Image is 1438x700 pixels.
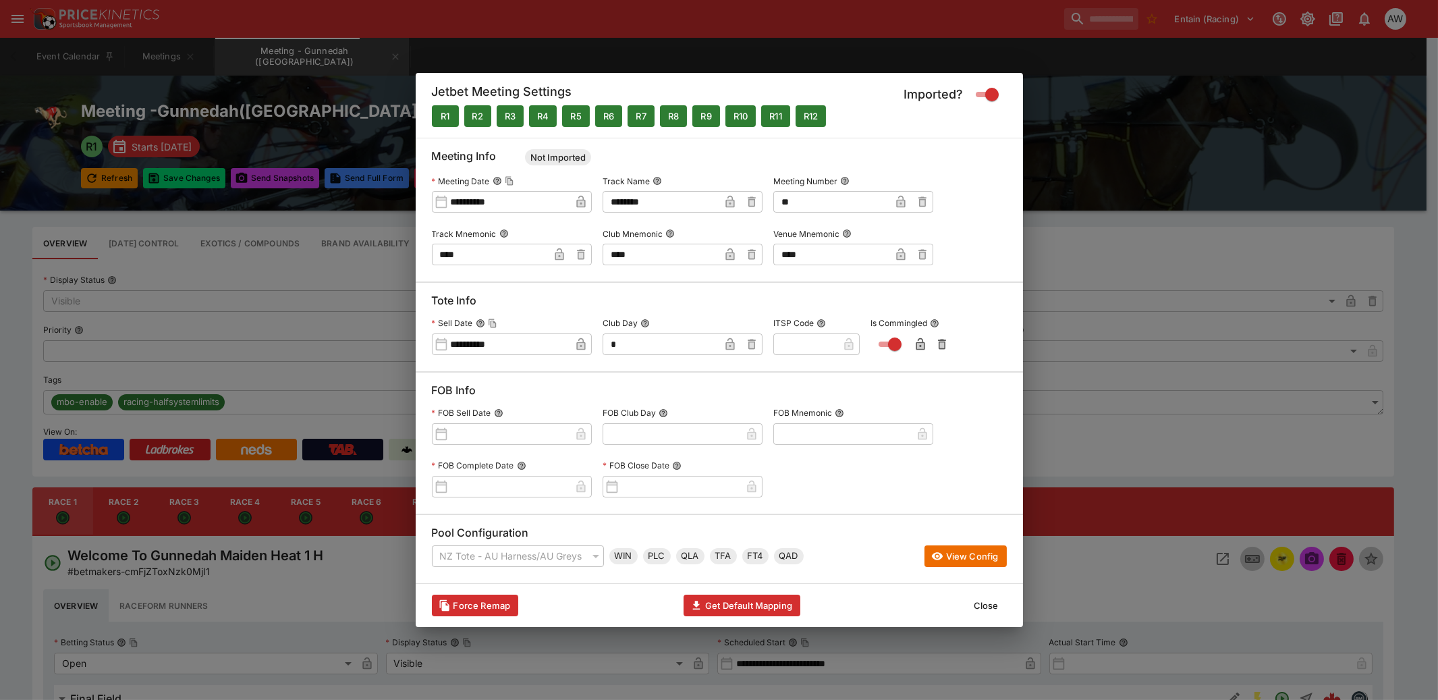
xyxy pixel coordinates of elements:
button: Track Name [653,176,662,186]
h5: Imported? [904,86,963,102]
p: Track Name [603,176,650,187]
button: Clears data required to update with latest templates [432,595,519,616]
p: ITSP Code [773,317,814,329]
button: FOB Club Day [659,408,668,418]
button: ITSP Code [817,319,826,328]
span: PLC [643,549,671,563]
button: View Config [924,545,1007,567]
button: Club Mnemonic [665,229,675,238]
button: Track Mnemonic [499,229,509,238]
div: Win [609,548,638,564]
button: Mapped to M44 and Imported [464,105,491,127]
h6: Pool Configuration [432,526,1007,545]
div: Meeting Status [525,149,591,165]
button: Club Day [640,319,650,328]
p: Sell Date [432,317,473,329]
span: QLA [676,549,704,563]
button: Mapped to M44 and Imported [660,105,687,127]
p: FOB Sell Date [432,407,491,419]
p: FOB Club Day [603,407,656,419]
button: Venue Mnemonic [842,229,852,238]
div: NZ Tote - AU Harness/AU Greys [432,545,604,567]
button: FOB Close Date [672,461,682,470]
p: Meeting Number [773,176,837,187]
button: Mapped to M44 and Imported [692,105,719,127]
button: Meeting Number [840,176,850,186]
button: Close [966,595,1007,616]
div: Trifecta [710,548,737,564]
p: Meeting Date [432,176,490,187]
h6: Tote Info [432,294,1007,313]
span: Not Imported [525,151,591,165]
div: First Four [742,548,769,564]
button: Mapped to M44 and Imported [628,105,655,127]
button: Copy To Clipboard [505,176,514,186]
button: FOB Sell Date [494,408,503,418]
button: Get Default Mapping Info [684,595,800,616]
p: Track Mnemonic [432,228,497,240]
span: WIN [609,549,638,563]
p: FOB Complete Date [432,460,514,471]
h5: Jetbet Meeting Settings [432,84,572,105]
button: Mapped to M44 and Imported [595,105,622,127]
h6: FOB Info [432,383,1007,403]
div: Place [643,548,671,564]
button: Mapped to M44 and Imported [562,105,589,127]
div: Quinella [676,548,704,564]
button: Mapped to M44 and Imported [529,105,557,127]
button: FOB Complete Date [517,461,526,470]
button: Is Commingled [930,319,939,328]
button: Mapped to M44 and Imported [761,105,790,127]
button: Mapped to M44 and Imported [725,105,756,127]
div: Tote Pool Quaddie [774,548,804,564]
p: Club Mnemonic [603,228,663,240]
p: Is Commingled [870,317,927,329]
button: FOB Mnemonic [835,408,844,418]
button: Mapped to M44 and Imported [796,105,827,127]
button: Copy To Clipboard [488,319,497,328]
p: FOB Mnemonic [773,407,832,419]
button: Sell DateCopy To Clipboard [476,319,485,328]
button: Mapped to M44 and Imported [497,105,524,127]
button: Mapped to M44 and Imported [432,105,459,127]
h6: Meeting Info [432,149,1007,171]
span: FT4 [742,549,769,563]
button: Meeting DateCopy To Clipboard [493,176,502,186]
span: QAD [774,549,804,563]
span: TFA [710,549,737,563]
p: Club Day [603,317,638,329]
p: Venue Mnemonic [773,228,839,240]
p: FOB Close Date [603,460,669,471]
